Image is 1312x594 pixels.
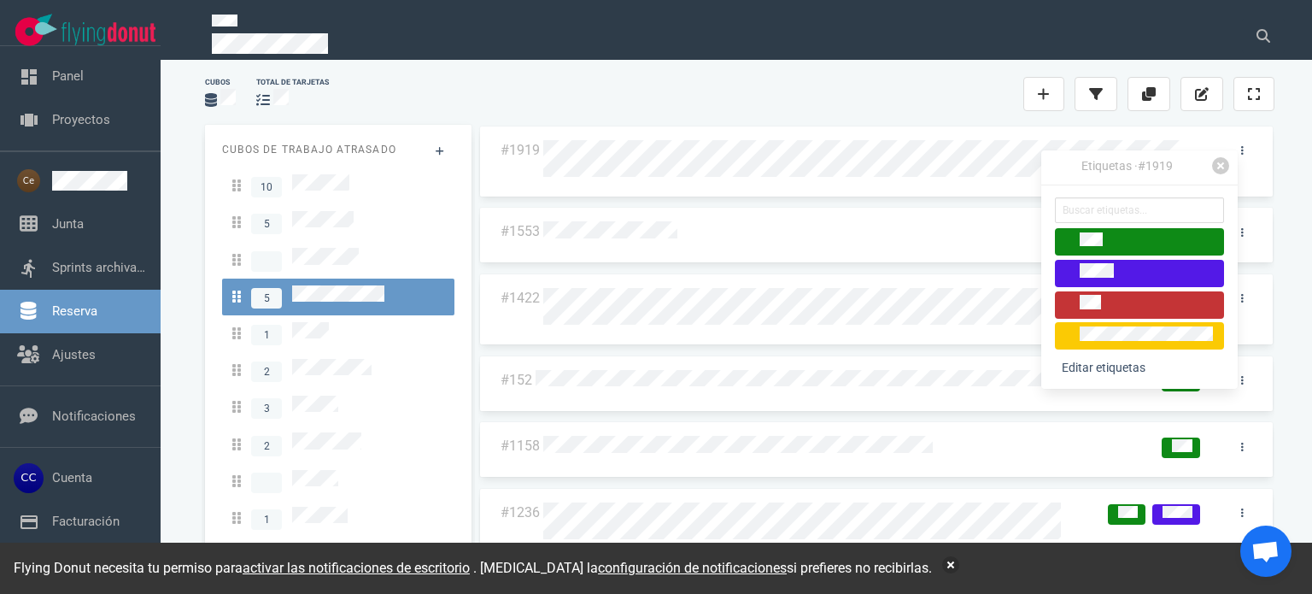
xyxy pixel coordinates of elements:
[222,144,396,156] font: Cubos de trabajo atrasado
[501,372,532,388] a: #152
[52,303,97,319] a: Reserva
[501,142,540,158] a: #1919
[264,329,270,341] font: 1
[787,560,932,576] font: si prefieres no recibirlas.
[52,112,110,127] a: Proyectos
[52,260,158,275] a: Sprints archivados
[264,292,270,304] font: 5
[501,290,540,306] a: #1422
[501,438,540,454] a: #1158
[261,181,272,193] font: 10
[501,504,540,520] a: #1236
[14,560,243,576] font: Flying Donut necesita tu permiso para
[264,514,270,526] font: 1
[598,560,787,576] a: configuración de notificaciones
[243,560,470,576] font: activar las notificaciones de escritorio
[52,514,120,529] a: Facturación
[52,347,96,362] a: Ajustes
[61,22,155,45] img: Logotipo de texto de Flying Donut
[264,440,270,452] font: 2
[222,204,454,241] a: 5
[222,168,454,204] a: 10
[264,366,270,378] font: 2
[256,78,329,86] font: total de tarjetas
[1055,197,1224,223] input: Buscar etiquetas...
[222,389,454,426] a: 3
[222,426,454,462] a: 2
[222,315,454,352] a: 1
[1240,526,1291,577] div: Chat abierto
[473,560,598,576] font: . [MEDICAL_DATA] la
[52,68,84,84] a: Panel
[222,500,454,537] a: 1
[264,218,270,230] font: 5
[52,216,84,232] a: Junta
[222,352,454,389] a: 2
[1062,361,1145,374] font: Editar etiquetas
[1081,159,1138,173] font: Etiquetas ·
[1138,159,1173,173] font: #1919
[205,78,230,86] font: Cubos
[222,279,454,315] a: 5
[264,403,270,415] font: 3
[501,223,540,239] a: #1553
